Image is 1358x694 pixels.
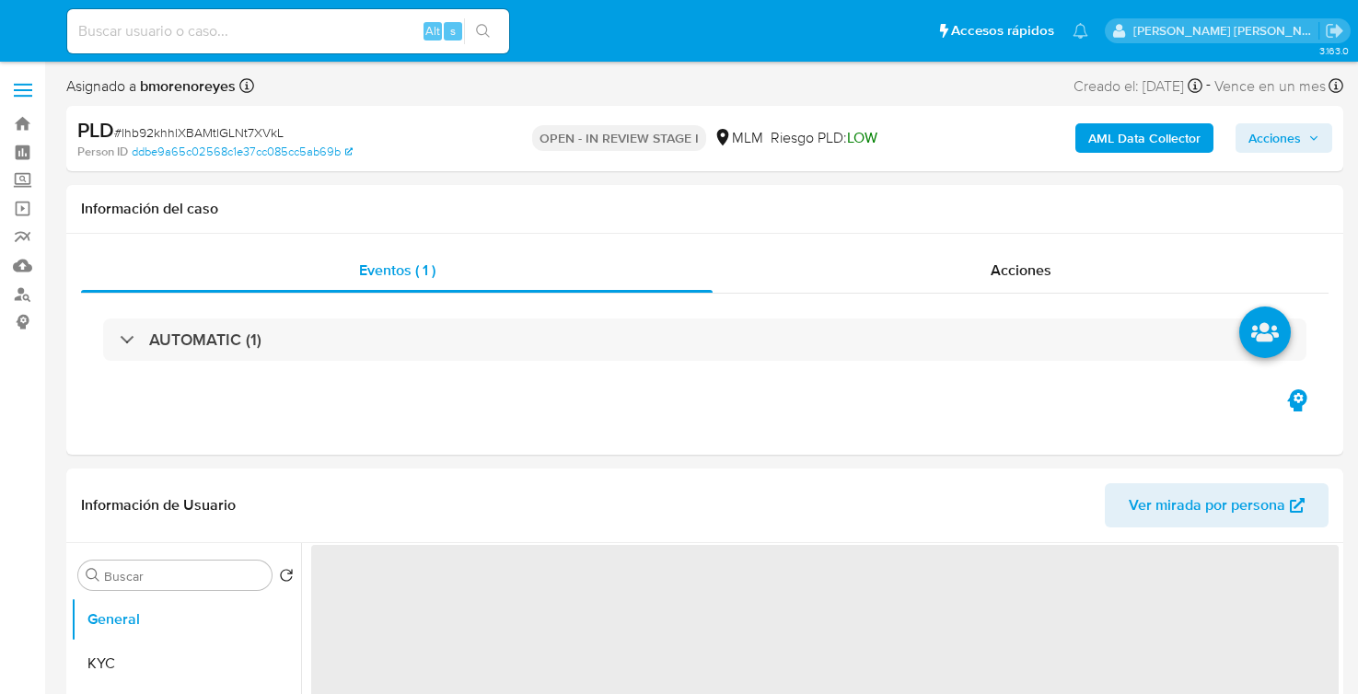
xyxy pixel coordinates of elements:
[1088,123,1201,153] b: AML Data Collector
[1248,123,1301,153] span: Acciones
[1325,21,1344,40] a: Salir
[532,125,706,151] p: OPEN - IN REVIEW STAGE I
[71,642,301,686] button: KYC
[86,568,100,583] button: Buscar
[425,22,440,40] span: Alt
[66,76,236,97] span: Asignado a
[1236,123,1332,153] button: Acciones
[67,19,509,43] input: Buscar usuario o caso...
[847,127,877,148] span: LOW
[132,144,353,160] a: ddbe9a65c02568c1e37cc085cc5ab69b
[1074,74,1202,98] div: Creado el: [DATE]
[1133,22,1319,40] p: brenda.morenoreyes@mercadolibre.com.mx
[136,75,236,97] b: bmorenoreyes
[279,568,294,588] button: Volver al orden por defecto
[71,597,301,642] button: General
[450,22,456,40] span: s
[114,123,284,142] span: # lhb92khhlXBAMtlGLNt7XVkL
[359,260,435,281] span: Eventos ( 1 )
[149,330,261,350] h3: AUTOMATIC (1)
[1206,74,1211,98] span: -
[1075,123,1213,153] button: AML Data Collector
[81,200,1329,218] h1: Información del caso
[771,128,877,148] span: Riesgo PLD:
[1105,483,1329,527] button: Ver mirada por persona
[951,21,1054,40] span: Accesos rápidos
[464,18,502,44] button: search-icon
[1073,23,1088,39] a: Notificaciones
[77,115,114,145] b: PLD
[1214,76,1326,97] span: Vence en un mes
[77,144,128,160] b: Person ID
[991,260,1051,281] span: Acciones
[1129,483,1285,527] span: Ver mirada por persona
[81,496,236,515] h1: Información de Usuario
[103,318,1306,361] div: AUTOMATIC (1)
[104,568,264,584] input: Buscar
[714,128,763,148] div: MLM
